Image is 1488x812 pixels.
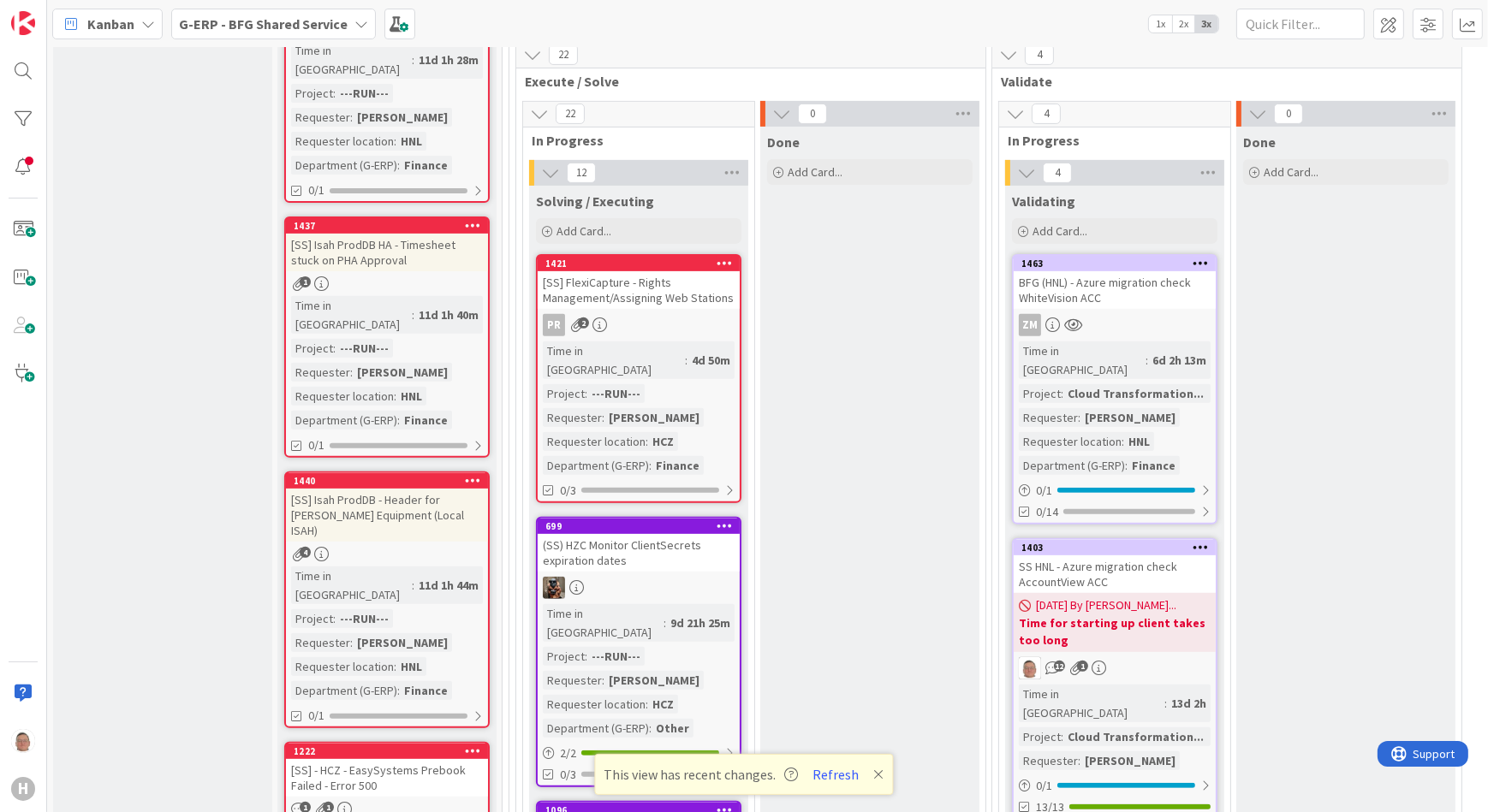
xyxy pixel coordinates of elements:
span: 4 [1025,44,1054,65]
div: 1440 [294,475,488,487]
span: 22 [556,104,585,124]
div: 11d 1h 40m [414,305,483,324]
div: PR [538,314,740,336]
span: 0/1 [308,181,324,199]
span: : [394,387,396,406]
div: Time in [GEOGRAPHIC_DATA] [291,41,412,79]
input: Quick Filter... [1236,9,1365,39]
div: 1222 [286,744,488,759]
span: 0/1 [308,707,324,725]
div: Requester [291,633,350,652]
div: Project [291,609,333,628]
div: 13d 2h [1167,694,1211,713]
div: 1403 [1021,542,1216,554]
div: HNL [396,657,426,676]
span: 0/3 [560,766,576,784]
span: Done [1243,133,1276,151]
div: Finance [400,156,452,175]
div: [SS] FlexiCapture - Rights Management/Assigning Web Stations [538,271,740,309]
div: Requester location [543,695,646,714]
div: 1437 [294,220,488,232]
div: 0/1 [1014,480,1216,501]
a: 699(SS) HZC Monitor ClientSecrets expiration datesVKTime in [GEOGRAPHIC_DATA]:9d 21h 25mProject:-... [536,517,741,787]
div: 1437 [286,218,488,234]
img: VK [543,577,565,599]
span: : [1122,432,1124,451]
div: [SS] Isah ProdDB HA - Timesheet stuck on PHA Approval [286,234,488,271]
div: Requester [1019,408,1078,427]
span: : [664,613,666,632]
div: [PERSON_NAME] [353,363,452,382]
div: 1403SS HNL - Azure migration check AccountView ACC [1014,540,1216,593]
div: ---RUN--- [336,84,393,103]
div: [SS] Isah ProdDB - Header for [PERSON_NAME] Equipment (Local ISAH) [286,489,488,542]
span: : [394,657,396,676]
div: Department (G-ERP) [291,411,397,430]
div: Finance [400,681,452,700]
span: : [585,647,587,666]
span: 4 [1032,104,1061,124]
span: : [646,695,648,714]
a: 1437[SS] Isah ProdDB HA - Timesheet stuck on PHA ApprovalTime in [GEOGRAPHIC_DATA]:11d 1h 40mProj... [284,216,490,458]
div: 1463BFG (HNL) - Azure migration check WhiteVision ACC [1014,256,1216,309]
div: Time in [GEOGRAPHIC_DATA] [543,604,664,642]
span: 2x [1172,15,1195,33]
div: 11d 1h 28m [414,50,483,69]
a: 1440[SS] Isah ProdDB - Header for [PERSON_NAME] Equipment (Local ISAH)Time in [GEOGRAPHIC_DATA]:1... [284,471,490,728]
div: Department (G-ERP) [291,156,397,175]
div: ZM [1019,314,1041,336]
div: [SS] - HCZ - EasySystems Prebook Failed - Error 500 [286,759,488,797]
div: HNL [1124,432,1154,451]
div: 1421 [538,256,740,271]
div: Cloud Transformation... [1063,727,1208,746]
div: Project [1019,384,1061,403]
div: Project [543,647,585,666]
div: ZM [1014,314,1216,336]
span: : [397,156,400,175]
b: Time for starting up client takes too long [1019,614,1211,649]
span: 0/1 [308,436,324,454]
div: Requester location [543,432,646,451]
span: : [1061,384,1063,403]
span: 12 [567,163,596,183]
span: : [394,132,396,151]
div: [PERSON_NAME] [353,633,452,652]
div: Requester location [291,657,394,676]
div: 699 [545,520,740,532]
div: (SS) HZC Monitor ClientSecrets expiration dates [538,534,740,572]
span: Validate [1001,73,1440,90]
span: 0 [798,104,827,124]
div: Project [1019,727,1061,746]
span: : [350,633,353,652]
div: 1421 [545,258,740,270]
div: Project [291,339,333,358]
span: In Progress [1008,132,1209,149]
div: BFG (HNL) - Azure migration check WhiteVision ACC [1014,271,1216,309]
span: 4 [1043,163,1072,183]
div: [PERSON_NAME] [353,108,452,127]
span: 2 [578,317,589,329]
span: : [1164,694,1167,713]
span: : [412,50,414,69]
span: : [350,363,353,382]
div: HCZ [648,695,678,714]
span: : [1061,727,1063,746]
span: : [350,108,353,127]
span: 3x [1195,15,1218,33]
div: 699(SS) HZC Monitor ClientSecrets expiration dates [538,519,740,572]
span: Execute / Solve [525,73,964,90]
div: 2/2 [538,743,740,764]
div: Time in [GEOGRAPHIC_DATA] [291,566,412,604]
span: Solving / Executing [536,193,654,210]
span: Add Card... [557,223,611,239]
span: In Progress [532,132,733,149]
span: Kanban [87,14,134,34]
span: 0/14 [1036,503,1058,521]
span: : [585,384,587,403]
div: Other [652,719,693,738]
span: 1 [300,276,311,287]
div: lD [1014,657,1216,679]
div: [PERSON_NAME] [1080,408,1180,427]
img: Visit kanbanzone.com [11,11,35,35]
span: : [333,609,336,628]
